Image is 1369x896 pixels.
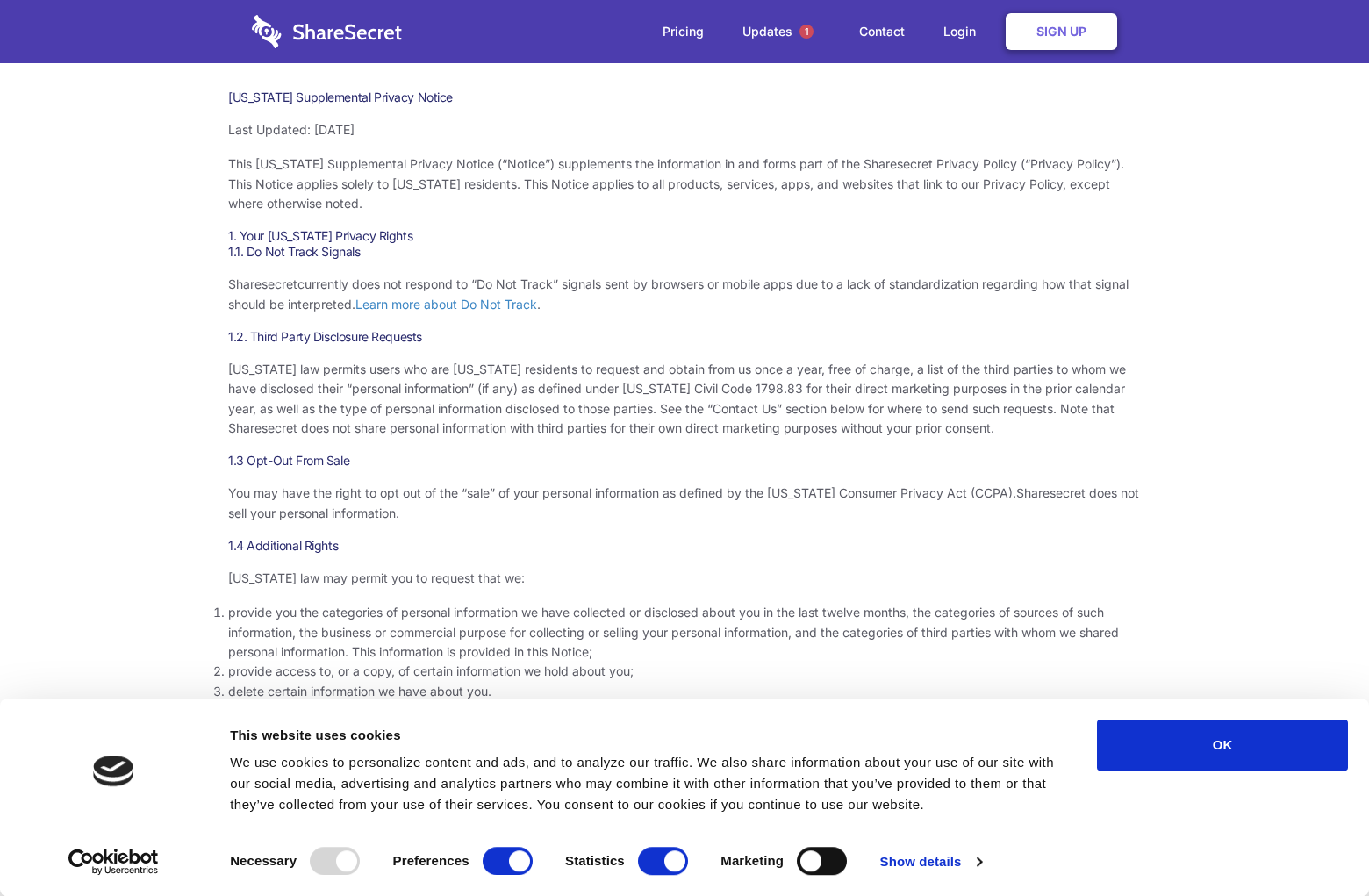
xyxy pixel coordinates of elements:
a: Login [926,4,1002,59]
span: Sharesecret [228,276,297,291]
div: This website uses cookies [230,725,1057,746]
a: Pricing [645,4,721,59]
p: Last Updated: [DATE] [228,120,1141,140]
span: provide access to, or a copy, of certain information we hold about you; [228,663,634,678]
span: 1 [799,25,814,39]
span: You may have the right to opt out of the “sale” of your personal information as defined by the [U... [228,485,1016,500]
span: [US_STATE] law may permit you to request that we: [228,570,525,585]
img: logo-wordmark-white-trans-d4663122ce5f474addd5e946df7df03e33cb6a1c49d2221995e7729f52c070b2.svg [252,15,402,48]
span: [US_STATE] law permits users who are [US_STATE] residents to request and obtain from us once a ye... [228,362,1126,435]
span: 1.4 Additional Rights [228,538,338,553]
span: This [US_STATE] Supplemental Privacy Notice (“Notice”) supplements the information in and forms p... [228,156,1124,211]
legend: Consent Selection [229,840,230,841]
span: . [537,297,541,312]
a: Sign Up [1006,13,1117,50]
span: 1. Your [US_STATE] Privacy Rights [228,228,412,243]
span: 1.3 Opt-Out From Sale [228,453,349,468]
a: Learn more about Do Not Track [355,297,537,312]
strong: Marketing [720,853,784,868]
span: delete certain information we have about you. [228,684,491,699]
span: Sharesecret does not sell your personal information. [228,485,1139,520]
a: Usercentrics Cookiebot - opens in a new window [37,849,190,875]
h1: [US_STATE] Supplemental Privacy Notice [228,90,1141,105]
span: provide you the categories of personal information we have collected or disclosed about you in th... [228,605,1119,659]
button: OK [1097,720,1348,771]
strong: Preferences [393,853,469,868]
span: currently does not respond to “Do Not Track” signals sent by browsers or mobile apps due to a lac... [228,276,1129,311]
a: Show details [880,849,982,875]
a: Contact [842,4,922,59]
strong: Statistics [565,853,625,868]
strong: Necessary [230,853,297,868]
img: logo [93,756,133,786]
div: We use cookies to personalize content and ads, and to analyze our traffic. We also share informat... [230,752,1057,815]
span: 1.2. Third Party Disclosure Requests [228,329,422,344]
span: 1.1. Do Not Track Signals [228,244,361,259]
